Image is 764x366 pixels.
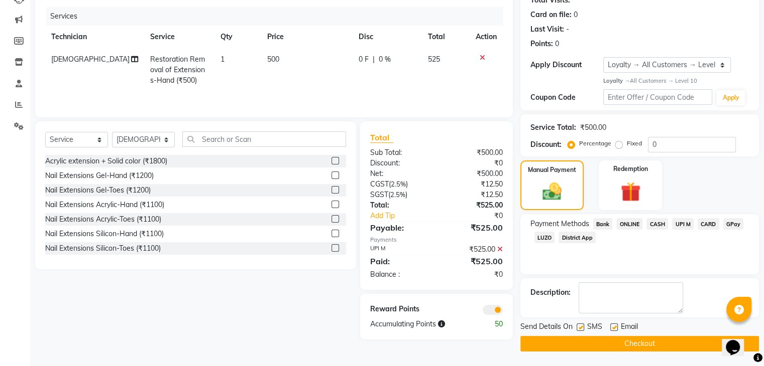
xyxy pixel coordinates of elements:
div: ₹500.00 [580,122,606,133]
div: Nail Extensions Gel-Hand (₹1200) [45,170,154,181]
div: ( ) [363,190,436,200]
div: ₹0 [436,269,510,280]
th: Service [144,26,214,48]
span: [DEMOGRAPHIC_DATA] [51,55,130,64]
div: 0 [574,10,578,20]
div: UPI M [363,244,436,255]
div: Discount: [363,158,436,168]
input: Enter Offer / Coupon Code [603,89,713,105]
div: ₹525.00 [436,244,510,255]
span: District App [559,232,596,243]
th: Action [470,26,503,48]
div: ( ) [363,179,436,190]
span: UPI M [672,218,694,230]
div: Nail Extensions Acrylic-Hand (₹1100) [45,200,164,210]
span: Email [621,321,638,334]
span: 2.5% [390,191,405,199]
label: Fixed [627,139,642,148]
img: _cash.svg [536,180,568,203]
div: Last Visit: [530,24,564,35]
div: Apply Discount [530,60,603,70]
div: ₹12.50 [436,190,510,200]
a: Add Tip [363,211,449,221]
th: Qty [214,26,261,48]
div: Sub Total: [363,147,436,158]
div: ₹525.00 [436,255,510,267]
div: Nail Extensions Gel-Toes (₹1200) [45,185,151,196]
span: 525 [428,55,440,64]
span: 0 % [379,54,391,65]
label: Manual Payment [528,165,576,174]
div: Nail Extensions Acrylic-Toes (₹1100) [45,214,161,225]
div: - [566,24,569,35]
span: LUZO [534,232,555,243]
div: Payable: [363,222,436,234]
div: Acrylic extension + Solid color (₹1800) [45,156,167,166]
div: Reward Points [363,304,436,315]
span: 1 [221,55,225,64]
div: Discount: [530,139,562,150]
div: ₹500.00 [436,168,510,179]
span: SMS [587,321,602,334]
div: 0 [555,39,559,49]
th: Technician [45,26,144,48]
span: 500 [267,55,279,64]
th: Total [422,26,470,48]
span: | [373,54,375,65]
button: Apply [716,90,745,105]
span: SGST [370,190,388,199]
div: Accumulating Points [363,319,473,329]
span: Payment Methods [530,219,589,229]
th: Price [261,26,352,48]
div: ₹12.50 [436,179,510,190]
div: Payments [370,236,503,244]
span: GPay [723,218,744,230]
input: Search or Scan [182,131,346,147]
label: Redemption [613,164,648,173]
div: 50 [473,319,510,329]
div: Service Total: [530,122,576,133]
span: CARD [698,218,719,230]
div: Description: [530,287,571,298]
div: ₹525.00 [436,200,510,211]
strong: Loyalty → [603,77,630,84]
div: ₹0 [436,158,510,168]
div: Nail Extensions Silicon-Hand (₹1100) [45,229,164,239]
div: Paid: [363,255,436,267]
div: Points: [530,39,553,49]
img: _gift.svg [614,179,647,205]
div: Nail Extensions Silicon-Toes (₹1100) [45,243,161,254]
span: Total [370,132,393,143]
div: Total: [363,200,436,211]
span: ONLINE [616,218,642,230]
label: Percentage [579,139,611,148]
div: ₹0 [449,211,510,221]
span: Bank [593,218,613,230]
div: ₹525.00 [436,222,510,234]
div: Card on file: [530,10,572,20]
div: Balance : [363,269,436,280]
span: 0 F [359,54,369,65]
div: ₹500.00 [436,147,510,158]
button: Checkout [520,336,759,351]
iframe: chat widget [722,326,754,356]
div: Net: [363,168,436,179]
div: Coupon Code [530,92,603,103]
span: Send Details On [520,321,573,334]
th: Disc [353,26,422,48]
span: 2.5% [391,180,406,188]
span: Restoration Removal of Extensions-Hand (₹500) [150,55,205,85]
span: CASH [646,218,668,230]
div: Services [46,7,510,26]
span: CGST [370,179,389,189]
div: All Customers → Level 10 [603,77,749,85]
